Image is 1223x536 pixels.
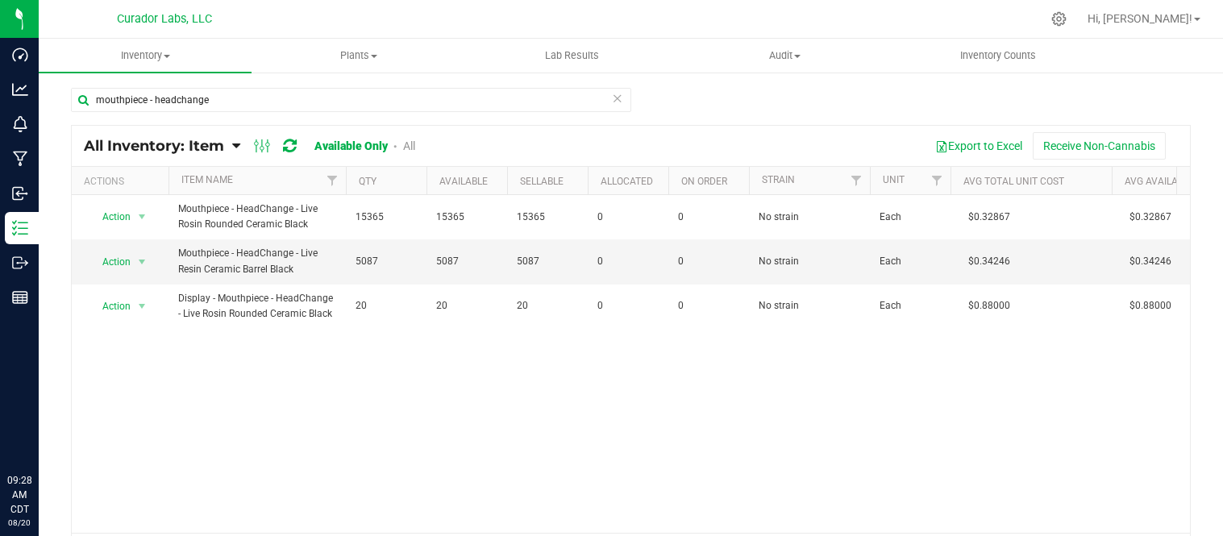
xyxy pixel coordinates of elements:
[678,39,891,73] a: Audit
[1088,12,1192,25] span: Hi, [PERSON_NAME]!
[12,220,28,236] inline-svg: Inventory
[880,298,941,314] span: Each
[1121,250,1179,273] span: $0.34246
[963,176,1064,187] a: Avg Total Unit Cost
[436,210,497,225] span: 15365
[356,298,417,314] span: 20
[181,174,233,185] a: Item Name
[12,151,28,167] inline-svg: Manufacturing
[84,137,232,155] a: All Inventory: Item
[16,407,64,455] iframe: Resource center
[12,81,28,98] inline-svg: Analytics
[12,255,28,271] inline-svg: Outbound
[403,139,415,152] a: All
[960,250,1018,273] span: $0.34246
[1121,294,1179,318] span: $0.88000
[597,210,659,225] span: 0
[439,176,488,187] a: Available
[48,405,67,424] iframe: Resource center unread badge
[880,210,941,225] span: Each
[178,202,336,232] span: Mouthpiece - HeadChange - Live Rosin Rounded Ceramic Black
[39,39,252,73] a: Inventory
[678,210,739,225] span: 0
[12,185,28,202] inline-svg: Inbound
[1033,132,1166,160] button: Receive Non-Cannabis
[520,176,564,187] a: Sellable
[1121,206,1179,229] span: $0.32867
[762,174,795,185] a: Strain
[960,294,1018,318] span: $0.88000
[252,39,464,73] a: Plants
[925,132,1033,160] button: Export to Excel
[88,251,131,273] span: Action
[88,295,131,318] span: Action
[517,298,578,314] span: 20
[517,254,578,269] span: 5087
[523,48,621,63] span: Lab Results
[612,88,623,109] span: Clear
[843,167,870,194] a: Filter
[356,210,417,225] span: 15365
[178,246,336,276] span: Mouthpiece - HeadChange - Live Resin Ceramic Barrel Black
[759,298,860,314] span: No strain
[924,167,951,194] a: Filter
[7,517,31,529] p: 08/20
[39,48,252,63] span: Inventory
[314,139,388,152] a: Available Only
[356,254,417,269] span: 5087
[132,251,152,273] span: select
[319,167,346,194] a: Filter
[252,48,464,63] span: Plants
[517,210,578,225] span: 15365
[88,206,131,228] span: Action
[84,137,224,155] span: All Inventory: Item
[132,295,152,318] span: select
[1049,11,1069,27] div: Manage settings
[597,298,659,314] span: 0
[178,291,336,322] span: Display - Mouthpiece - HeadChange - Live Rosin Rounded Ceramic Black
[880,254,941,269] span: Each
[12,47,28,63] inline-svg: Dashboard
[436,298,497,314] span: 20
[436,254,497,269] span: 5087
[117,12,212,26] span: Curador Labs, LLC
[7,473,31,517] p: 09:28 AM CDT
[938,48,1058,63] span: Inventory Counts
[678,254,739,269] span: 0
[678,298,739,314] span: 0
[132,206,152,228] span: select
[681,176,727,187] a: On Order
[601,176,653,187] a: Allocated
[960,206,1018,229] span: $0.32867
[883,174,905,185] a: Unit
[892,39,1104,73] a: Inventory Counts
[12,289,28,305] inline-svg: Reports
[465,39,678,73] a: Lab Results
[597,254,659,269] span: 0
[359,176,376,187] a: Qty
[759,210,860,225] span: No strain
[12,116,28,132] inline-svg: Monitoring
[71,88,631,112] input: Search Item Name, Retail Display Name, SKU, Part Number...
[759,254,860,269] span: No strain
[679,48,890,63] span: Audit
[84,176,162,187] div: Actions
